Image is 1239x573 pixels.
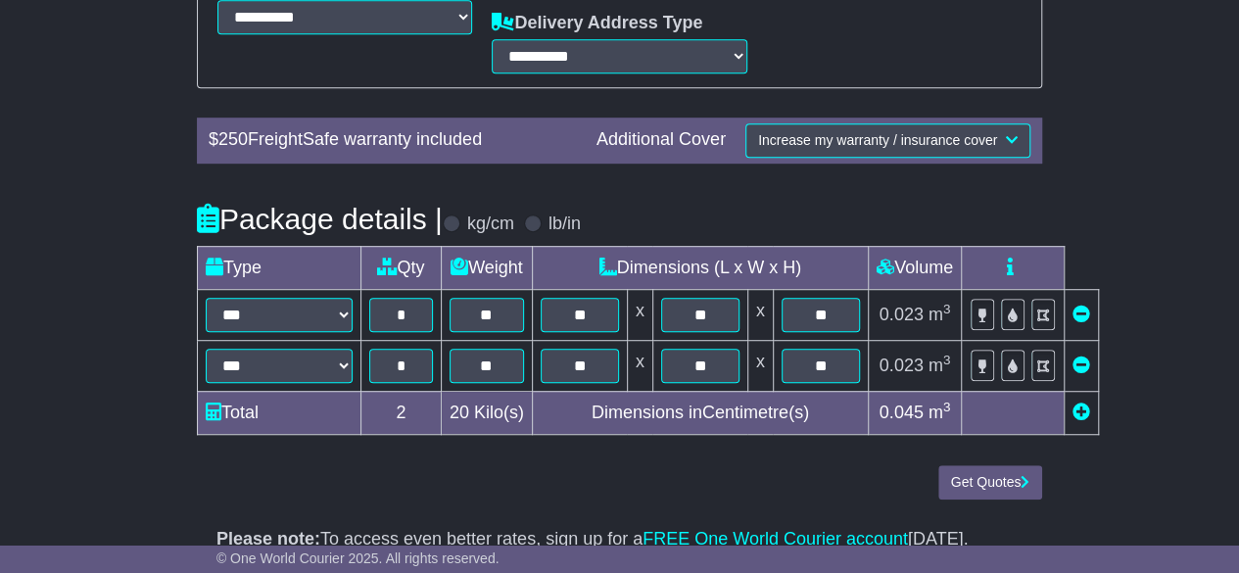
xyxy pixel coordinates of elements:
div: Additional Cover [587,129,736,151]
td: Volume [868,246,961,289]
strong: Please note: [216,529,320,549]
td: Qty [360,246,441,289]
span: 0.045 [880,403,924,422]
td: Kilo(s) [441,391,532,434]
span: m [929,356,951,375]
td: x [747,340,773,391]
td: 2 [360,391,441,434]
td: x [747,289,773,340]
a: Remove this item [1072,356,1090,375]
td: Dimensions (L x W x H) [532,246,868,289]
span: 0.023 [880,305,924,324]
span: m [929,403,951,422]
span: Increase my warranty / insurance cover [758,132,997,148]
span: © One World Courier 2025. All rights reserved. [216,550,500,566]
td: Total [197,391,360,434]
label: Delivery Address Type [492,13,702,34]
p: To access even better rates, sign up for a [DATE]. [216,529,1023,550]
sup: 3 [943,302,951,316]
label: kg/cm [467,214,514,235]
td: Dimensions in Centimetre(s) [532,391,868,434]
td: x [627,340,652,391]
button: Increase my warranty / insurance cover [745,123,1030,158]
td: Weight [441,246,532,289]
span: 20 [450,403,469,422]
td: x [627,289,652,340]
span: 250 [218,129,248,149]
a: FREE One World Courier account [643,529,908,549]
span: m [929,305,951,324]
sup: 3 [943,400,951,414]
sup: 3 [943,353,951,367]
div: $ FreightSafe warranty included [199,129,587,151]
label: lb/in [548,214,581,235]
h4: Package details | [197,203,443,235]
td: Type [197,246,360,289]
a: Add new item [1072,403,1090,422]
button: Get Quotes [938,465,1043,500]
a: Remove this item [1072,305,1090,324]
span: 0.023 [880,356,924,375]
